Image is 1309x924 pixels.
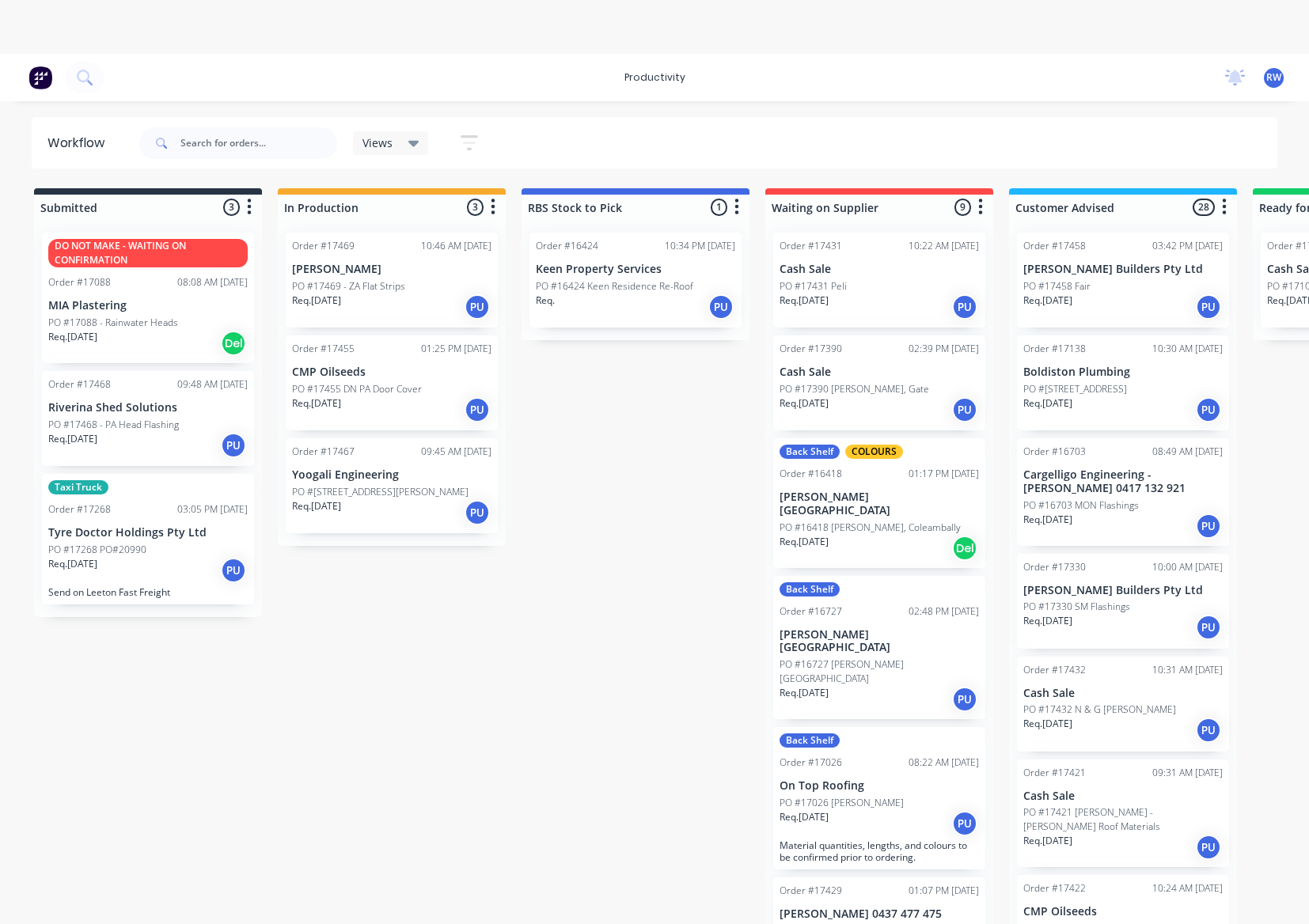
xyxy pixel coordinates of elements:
div: PU [465,294,490,320]
div: 09:48 AM [DATE] [177,377,248,392]
div: Workflow [47,134,112,153]
div: Order #16424 [536,239,598,253]
div: Order #17390 [780,342,842,356]
div: Order #1746709:45 AM [DATE]Yoogali EngineeringPO #[STREET_ADDRESS][PERSON_NAME]Req.[DATE]PU [286,438,498,533]
img: Factory [28,66,52,89]
p: Req. [DATE] [292,396,341,411]
div: Order #17026 [780,755,842,770]
div: 02:39 PM [DATE] [909,342,979,356]
div: Del [952,536,977,561]
div: Order #1746910:46 AM [DATE][PERSON_NAME]PO #17469 - ZA Flat StripsReq.[DATE]PU [286,233,498,328]
p: [PERSON_NAME] Builders Pty Ltd [1023,584,1223,597]
div: 10:34 PM [DATE] [665,239,735,253]
div: PU [1196,294,1221,320]
p: Req. [DATE] [1023,614,1072,628]
p: Req. [DATE] [292,293,341,308]
div: PU [1196,397,1221,422]
p: [PERSON_NAME] [292,263,491,276]
p: Send on Leeton Fast Freight [48,586,248,598]
p: CMP Oilseeds [292,365,491,379]
p: Req. [DATE] [1023,513,1072,527]
div: Order #16703 [1023,445,1086,459]
p: Req. [DATE] [780,535,829,549]
div: PU [952,687,977,712]
p: MIA Plastering [48,299,248,312]
div: PU [708,294,734,320]
div: Order #17469 [292,239,355,253]
p: PO #16418 [PERSON_NAME], Coleambally [780,521,961,535]
p: PO #17468 - PA Head Flashing [48,418,179,432]
p: Req. [DATE] [1023,293,1072,308]
div: PU [952,397,977,422]
p: Keen Property Services [536,263,735,276]
div: Order #17421 [1023,766,1086,780]
div: 10:24 AM [DATE] [1152,881,1223,896]
div: Order #17138 [1023,342,1086,356]
div: 01:25 PM [DATE] [421,342,491,356]
div: Order #1745501:25 PM [DATE]CMP OilseedsPO #17455 DN PA Door CoverReq.[DATE]PU [286,335,498,430]
p: PO #17458 Fair [1023,279,1091,293]
div: Order #16727 [780,604,842,619]
p: PO #17390 [PERSON_NAME], Gate [780,382,929,396]
div: Taxi TruckOrder #1726803:05 PM [DATE]Tyre Doctor Holdings Pty LtdPO #17268 PO#20990Req.[DATE]PUSe... [42,474,254,604]
p: Cash Sale [780,365,979,379]
p: [PERSON_NAME] Builders Pty Ltd [1023,263,1223,276]
div: PU [952,811,977,836]
p: PO #17088 - Rainwater Heads [48,316,178,330]
p: Material quantities, lengths, and colours to be confirmed prior to ordering. [780,839,979,863]
p: Cash Sale [1023,687,1223,700]
div: Order #1739002:39 PM [DATE]Cash SalePO #17390 [PERSON_NAME], GateReq.[DATE]PU [773,335,985,430]
p: PO #17469 - ZA Flat Strips [292,279,405,293]
div: Back Shelf [780,582,840,596]
div: Order #1742109:31 AM [DATE]Cash SalePO #17421 [PERSON_NAME] - [PERSON_NAME] Roof MaterialsReq.[DA... [1017,759,1229,868]
div: Order #17455 [292,342,355,356]
div: Back Shelf [780,733,840,748]
p: PO #17268 PO#20990 [48,543,146,557]
div: COLOURS [845,445,903,459]
div: PU [1196,835,1221,860]
div: DO NOT MAKE - WAITING ON CONFIRMATION [48,239,248,267]
div: Order #1670308:49 AM [DATE]Cargelligo Engineering - [PERSON_NAME] 0417 132 921PO #16703 MON Flash... [1017,438,1229,546]
div: Order #17432 [1023,663,1086,677]
div: PU [1196,718,1221,743]
div: 10:00 AM [DATE] [1152,560,1223,574]
div: Order #1746809:48 AM [DATE]Riverina Shed SolutionsPO #17468 - PA Head FlashingReq.[DATE]PU [42,371,254,466]
div: Order #17429 [780,884,842,898]
div: productivity [617,66,693,89]
p: Req. [DATE] [292,499,341,513]
div: 08:22 AM [DATE] [909,755,979,770]
div: 10:46 AM [DATE] [421,239,491,253]
div: 09:31 AM [DATE] [1152,766,1223,780]
p: Req. [DATE] [1023,834,1072,848]
p: Req. [536,293,555,308]
div: 10:30 AM [DATE] [1152,342,1223,356]
p: Tyre Doctor Holdings Pty Ltd [48,526,248,540]
p: Req. [DATE] [48,557,97,571]
p: PO #16727 [PERSON_NAME][GEOGRAPHIC_DATA] [780,657,979,686]
div: DO NOT MAKE - WAITING ON CONFIRMATIONOrder #1708808:08 AM [DATE]MIA PlasteringPO #17088 - Rainwat... [42,233,254,363]
div: Order #17468 [48,377,111,392]
div: Back Shelf [780,445,840,459]
div: Order #17431 [780,239,842,253]
span: RW [1266,70,1281,85]
p: Req. [DATE] [48,432,97,446]
p: PO #16424 Keen Residence Re-Roof [536,279,693,293]
div: PU [952,294,977,320]
div: 08:49 AM [DATE] [1152,445,1223,459]
p: PO #17026 [PERSON_NAME] [780,796,904,810]
div: Order #1745803:42 PM [DATE][PERSON_NAME] Builders Pty LtdPO #17458 FairReq.[DATE]PU [1017,233,1229,328]
div: 02:48 PM [DATE] [909,604,979,619]
p: Cargelligo Engineering - [PERSON_NAME] 0417 132 921 [1023,468,1223,495]
div: 10:22 AM [DATE] [909,239,979,253]
div: 03:05 PM [DATE] [177,502,248,517]
p: Req. [DATE] [780,810,829,824]
div: Order #1733010:00 AM [DATE][PERSON_NAME] Builders Pty LtdPO #17330 SM FlashingsReq.[DATE]PU [1017,554,1229,649]
div: PU [465,397,490,422]
p: Req. [DATE] [1023,717,1072,731]
div: Order #17088 [48,275,111,290]
div: Back ShelfOrder #1702608:22 AM [DATE]On Top RoofingPO #17026 [PERSON_NAME]Req.[DATE]PUMaterial qu... [773,727,985,869]
p: Cash Sale [780,263,979,276]
p: [PERSON_NAME][GEOGRAPHIC_DATA] [780,490,979,517]
div: 01:07 PM [DATE] [909,884,979,898]
div: 03:42 PM [DATE] [1152,239,1223,253]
